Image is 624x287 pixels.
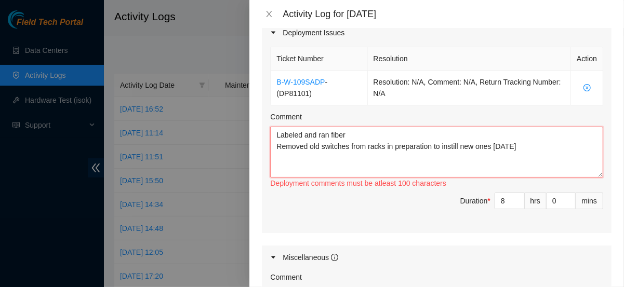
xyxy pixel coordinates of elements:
[331,254,338,261] span: info-circle
[368,71,572,105] td: Resolution: N/A, Comment: N/A, Return Tracking Number: N/A
[571,47,603,71] th: Action
[525,193,547,209] div: hrs
[460,195,490,207] div: Duration
[265,10,273,18] span: close
[576,193,603,209] div: mins
[262,245,612,269] div: Miscellaneous info-circle
[283,8,612,20] div: Activity Log for [DATE]
[276,78,325,86] a: B-W-109SADP
[577,84,597,91] span: close-circle
[270,127,603,177] textarea: Comment
[270,271,302,283] label: Comment
[262,9,276,19] button: Close
[368,47,572,71] th: Resolution
[276,78,327,98] span: - ( DP81101 )
[271,47,367,71] th: Ticket Number
[270,177,603,189] div: Deployment comments must be atleast 100 characters
[283,252,338,263] div: Miscellaneous
[270,254,276,261] span: caret-right
[262,21,612,45] div: Deployment Issues
[270,111,302,122] label: Comment
[270,30,276,36] span: caret-right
